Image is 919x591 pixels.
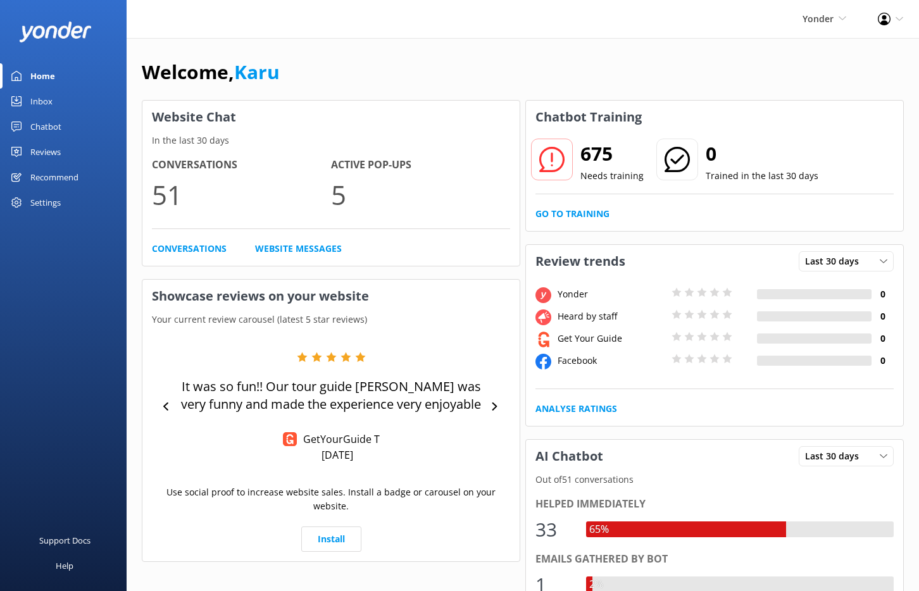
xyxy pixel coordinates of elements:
[322,448,353,462] p: [DATE]
[30,165,78,190] div: Recommend
[19,22,92,42] img: yonder-white-logo.png
[142,101,520,134] h3: Website Chat
[56,553,73,578] div: Help
[535,514,573,545] div: 33
[30,63,55,89] div: Home
[152,242,227,256] a: Conversations
[535,207,610,221] a: Go to Training
[586,521,612,538] div: 65%
[554,332,668,345] div: Get Your Guide
[255,242,342,256] a: Website Messages
[535,551,894,568] div: Emails gathered by bot
[30,139,61,165] div: Reviews
[872,309,894,323] h4: 0
[331,157,510,173] h4: Active Pop-ups
[30,190,61,215] div: Settings
[30,114,61,139] div: Chatbot
[526,245,635,278] h3: Review trends
[805,254,866,268] span: Last 30 days
[39,528,91,553] div: Support Docs
[872,332,894,345] h4: 0
[535,402,617,416] a: Analyse Ratings
[706,139,818,169] h2: 0
[535,496,894,513] div: Helped immediately
[30,89,53,114] div: Inbox
[554,287,668,301] div: Yonder
[152,157,331,173] h4: Conversations
[152,485,510,514] p: Use social proof to increase website sales. Install a badge or carousel on your website.
[872,287,894,301] h4: 0
[580,139,644,169] h2: 675
[331,173,510,216] p: 5
[142,134,520,147] p: In the last 30 days
[142,280,520,313] h3: Showcase reviews on your website
[142,57,280,87] h1: Welcome,
[554,309,668,323] div: Heard by staff
[283,432,297,446] img: Get Your Guide Reviews
[234,59,280,85] a: Karu
[803,13,834,25] span: Yonder
[526,473,903,487] p: Out of 51 conversations
[152,173,331,216] p: 51
[554,354,668,368] div: Facebook
[805,449,866,463] span: Last 30 days
[526,440,613,473] h3: AI Chatbot
[177,378,485,413] p: It was so fun!! Our tour guide [PERSON_NAME] was very funny and made the experience very enjoyable
[142,313,520,327] p: Your current review carousel (latest 5 star reviews)
[301,526,361,552] a: Install
[872,354,894,368] h4: 0
[706,169,818,183] p: Trained in the last 30 days
[580,169,644,183] p: Needs training
[526,101,651,134] h3: Chatbot Training
[297,432,380,446] p: GetYourGuide T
